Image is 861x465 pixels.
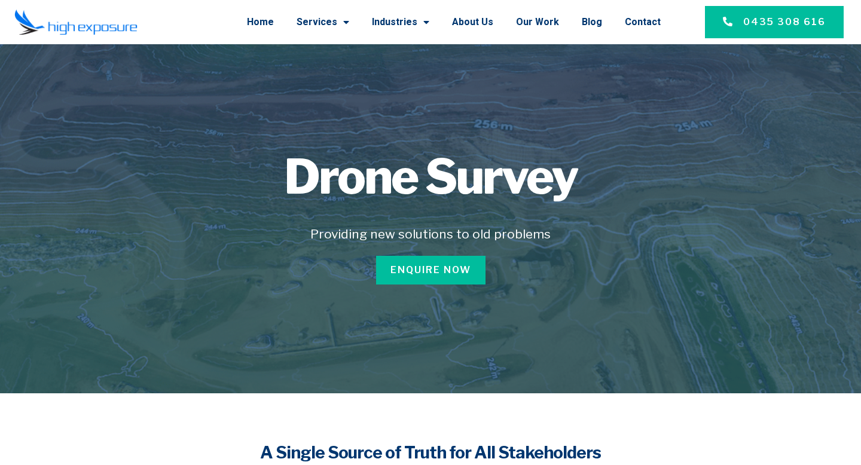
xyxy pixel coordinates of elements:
[743,15,826,29] span: 0435 308 616
[452,7,493,38] a: About Us
[149,7,661,38] nav: Menu
[73,225,788,244] h5: Providing new solutions to old problems
[625,7,661,38] a: Contact
[297,7,349,38] a: Services
[247,7,274,38] a: Home
[376,256,486,284] a: Enquire Now
[185,441,676,464] h4: A Single Source of Truth for All Stakeholders
[516,7,559,38] a: Our Work
[14,9,138,36] img: Final-Logo copy
[705,6,844,38] a: 0435 308 616
[73,153,788,201] h1: Drone Survey
[372,7,429,38] a: Industries
[582,7,602,38] a: Blog
[390,263,471,277] span: Enquire Now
